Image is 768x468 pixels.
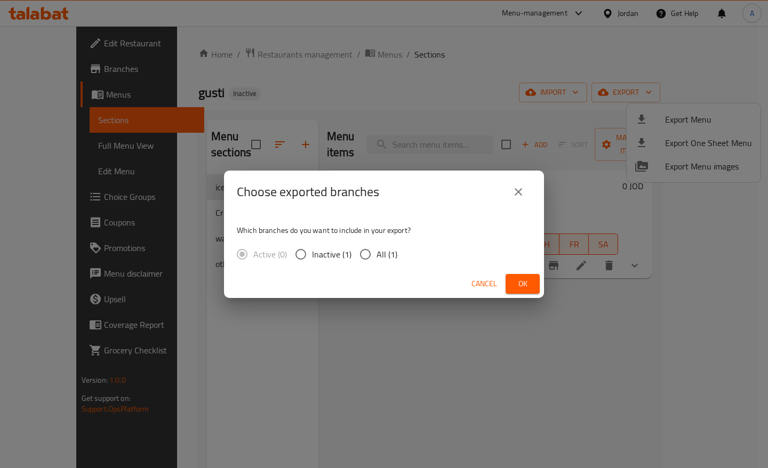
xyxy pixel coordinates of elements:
span: Active (0) [253,248,287,261]
button: Ok [506,274,540,294]
span: All (1) [377,248,397,261]
h2: Choose exported branches [237,183,379,200]
p: Which branches do you want to include in your export? [237,225,531,236]
button: Cancel [467,274,501,294]
span: Cancel [471,277,497,291]
button: close [506,179,531,205]
span: Ok [514,277,531,291]
span: Inactive (1) [312,248,351,261]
